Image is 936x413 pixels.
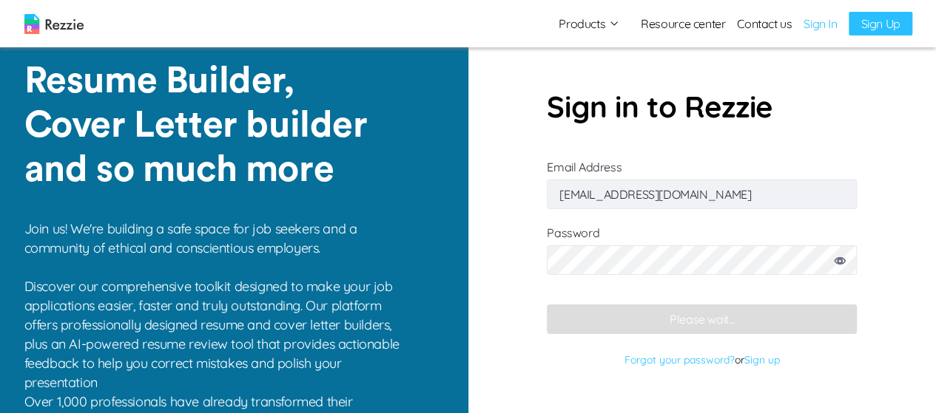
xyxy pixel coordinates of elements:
a: Sign Up [849,12,912,35]
img: logo [24,14,84,34]
p: or [547,349,857,371]
a: Contact us [737,15,792,33]
p: Resume Builder, Cover Letter builder and so much more [24,59,394,192]
button: Please wait... [547,304,857,334]
p: Join us! We're building a safe space for job seekers and a community of ethical and conscientious... [24,219,410,392]
p: Sign in to Rezzie [547,84,857,129]
button: Products [559,15,620,33]
input: Email Address [547,180,857,209]
a: Sign In [804,15,837,33]
a: Resource center [641,15,725,33]
label: Email Address [547,160,857,202]
input: Password [547,245,857,275]
label: Password [547,225,857,290]
a: Forgot your password? [624,353,735,366]
a: Sign up [744,353,780,366]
